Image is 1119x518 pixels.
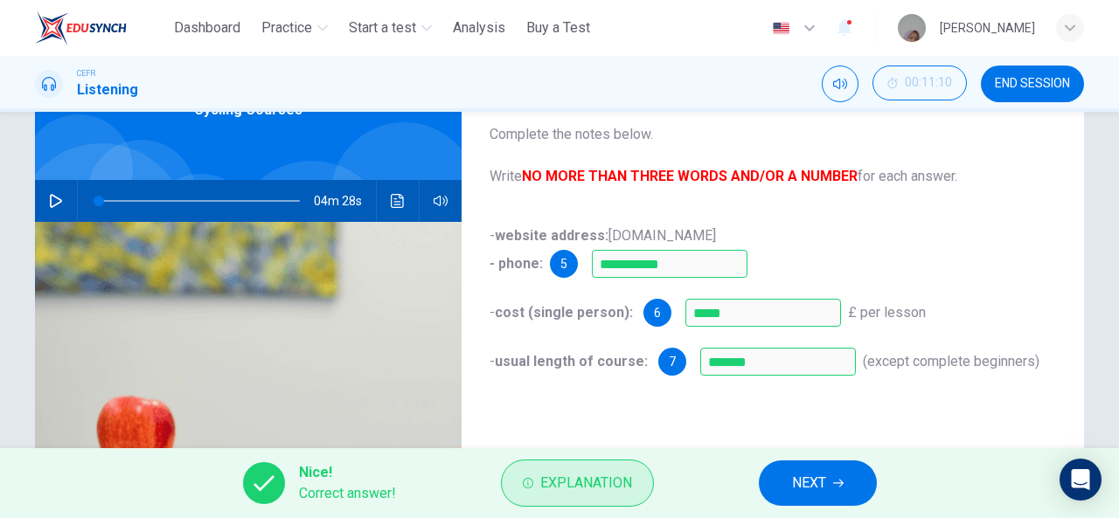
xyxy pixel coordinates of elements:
[540,471,632,495] span: Explanation
[759,460,877,506] button: NEXT
[342,12,439,44] button: Start a test
[254,12,335,44] button: Practice
[299,462,396,483] span: Nice!
[77,79,138,100] h1: Listening
[519,12,597,44] button: Buy a Test
[314,180,376,222] span: 04m 28s
[770,22,792,35] img: en
[495,227,608,244] b: website address:
[490,124,1056,187] span: Complete the notes below. Write for each answer.
[654,307,661,319] span: 6
[995,77,1070,91] span: END SESSION
[560,258,567,270] span: 5
[792,471,826,495] span: NEXT
[981,66,1084,102] button: END SESSION
[174,17,240,38] span: Dashboard
[77,67,95,79] span: CEFR
[495,353,648,370] b: usual length of course:
[167,12,247,44] button: Dashboard
[35,10,167,45] a: ELTC logo
[261,17,312,38] span: Practice
[872,66,967,102] div: Hide
[453,17,505,38] span: Analysis
[898,14,926,42] img: Profile picture
[446,12,512,44] button: Analysis
[940,17,1035,38] div: [PERSON_NAME]
[905,76,952,90] span: 00:11:10
[872,66,967,100] button: 00:11:10
[35,10,127,45] img: ELTC logo
[490,227,716,272] span: - [DOMAIN_NAME]
[384,180,412,222] button: Click to see the audio transcription
[848,304,926,321] span: £ per lesson
[299,483,396,504] span: Correct answer!
[863,353,1039,370] span: (except complete beginners)
[526,17,590,38] span: Buy a Test
[669,356,676,368] span: 7
[1060,459,1102,501] div: Open Intercom Messenger
[501,459,654,507] button: Explanation
[522,168,858,184] b: NO MORE THAN THREE WORDS AND/OR A NUMBER
[490,255,543,272] b: - phone:
[349,17,416,38] span: Start a test
[490,353,651,370] span: -
[495,304,633,321] b: cost (single person):
[822,66,858,102] div: Mute
[490,304,636,321] span: -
